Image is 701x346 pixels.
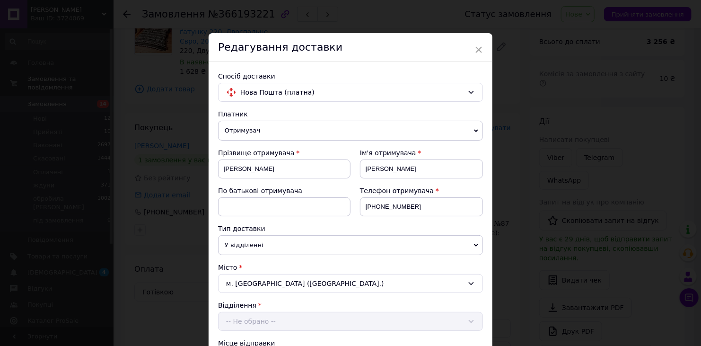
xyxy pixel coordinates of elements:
span: У відділенні [218,235,483,255]
div: Відділення [218,301,483,310]
span: По батькові отримувача [218,187,302,195]
div: Спосіб доставки [218,71,483,81]
span: Тип доставки [218,225,265,232]
div: Редагування доставки [209,33,492,62]
span: Платник [218,110,248,118]
span: Отримувач [218,121,483,141]
span: Ім'я отримувача [360,149,416,157]
span: × [474,42,483,58]
span: Прізвище отримувача [218,149,295,157]
span: Нова Пошта (платна) [240,87,464,98]
span: Телефон отримувача [360,187,434,195]
div: м. [GEOGRAPHIC_DATA] ([GEOGRAPHIC_DATA].) [218,274,483,293]
input: +380 [360,197,483,216]
div: Місто [218,263,483,272]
